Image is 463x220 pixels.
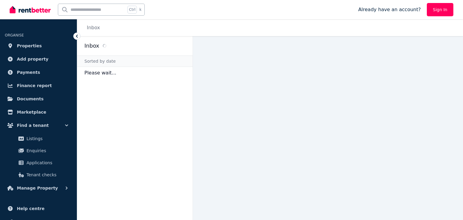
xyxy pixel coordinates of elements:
span: Manage Property [17,184,58,192]
button: Find a tenant [5,119,72,131]
span: Enquiries [27,147,67,154]
span: Tenant checks [27,171,67,178]
span: Documents [17,95,44,102]
p: Please wait... [77,67,193,79]
span: Properties [17,42,42,49]
span: Already have an account? [358,6,421,13]
a: Applications [7,157,70,169]
a: Properties [5,40,72,52]
span: Find a tenant [17,122,49,129]
a: Inbox [87,25,100,30]
span: Applications [27,159,67,166]
a: Help centre [5,203,72,215]
img: RentBetter [10,5,51,14]
span: Help centre [17,205,45,212]
span: k [139,7,141,12]
a: Finance report [5,80,72,92]
span: Listings [27,135,67,142]
a: Payments [5,66,72,78]
span: Ctrl [128,6,137,14]
span: ORGANISE [5,33,24,37]
a: Listings [7,133,70,145]
a: Add property [5,53,72,65]
a: Sign In [427,3,453,16]
button: Manage Property [5,182,72,194]
h2: Inbox [84,42,99,50]
span: Payments [17,69,40,76]
span: Add property [17,55,49,63]
a: Marketplace [5,106,72,118]
div: Sorted by date [77,55,193,67]
a: Tenant checks [7,169,70,181]
span: Marketplace [17,108,46,116]
a: Documents [5,93,72,105]
a: Enquiries [7,145,70,157]
span: Finance report [17,82,52,89]
nav: Breadcrumb [77,19,107,36]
